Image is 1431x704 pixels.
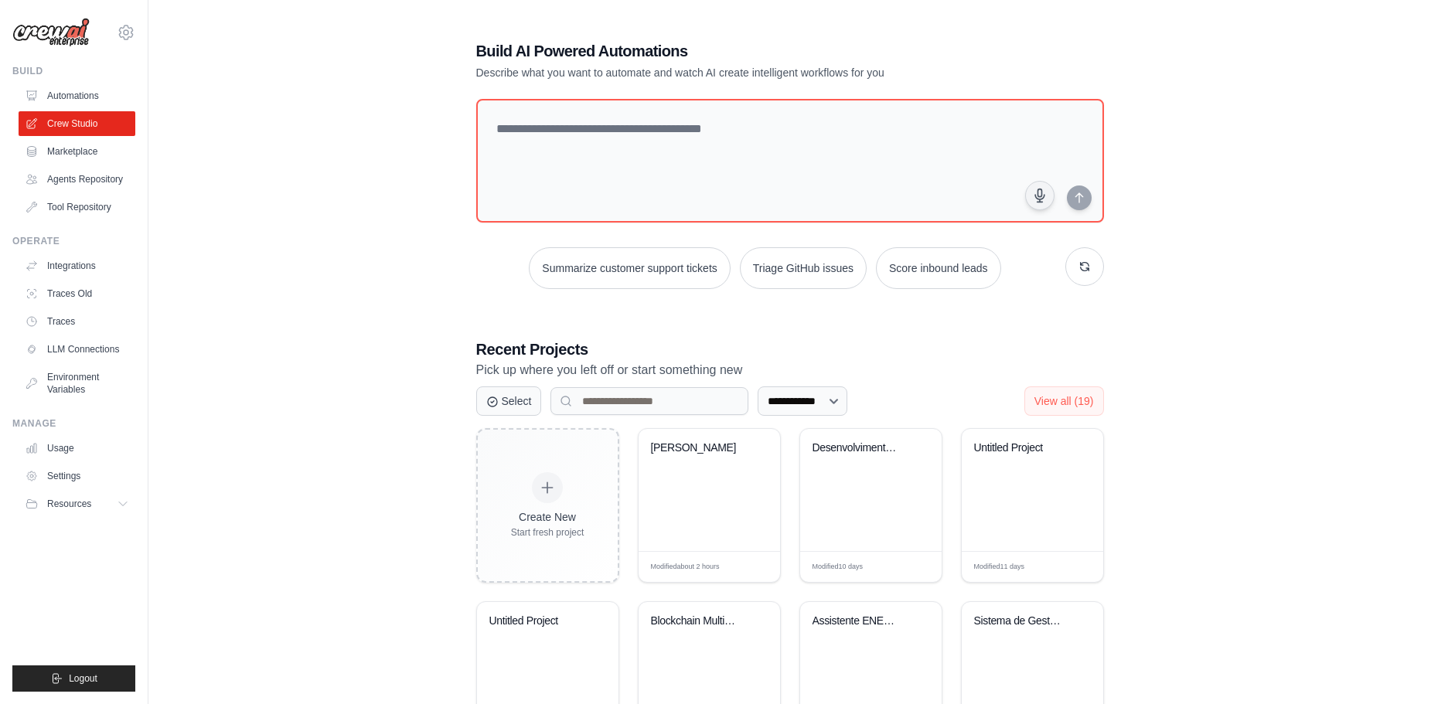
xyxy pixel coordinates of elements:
[651,562,720,573] span: Modified about 2 hours
[743,561,756,573] span: Edit
[1024,386,1104,416] button: View all (19)
[19,253,135,278] a: Integrations
[489,614,583,628] div: Untitled Project
[651,441,744,455] div: Ricardo
[1065,247,1104,286] button: Get new suggestions
[476,338,1104,360] h3: Recent Projects
[19,491,135,516] button: Resources
[19,436,135,461] a: Usage
[12,665,135,692] button: Logout
[511,509,584,525] div: Create New
[19,139,135,164] a: Marketplace
[12,18,90,47] img: Logo
[1034,395,1094,407] span: View all (19)
[905,561,918,573] span: Edit
[974,614,1068,628] div: Sistema de Gestao de Trafego Digital
[511,526,584,539] div: Start fresh project
[476,360,1104,380] p: Pick up where you left off or start something new
[476,65,996,80] p: Describe what you want to automate and watch AI create intelligent workflows for you
[12,65,135,77] div: Build
[651,614,744,628] div: Blockchain Multi-Agent Analyzer
[529,247,730,289] button: Summarize customer support tickets
[476,386,542,416] button: Select
[12,417,135,430] div: Manage
[476,40,996,62] h1: Build AI Powered Automations
[19,195,135,219] a: Tool Repository
[813,614,906,628] div: Assistente ENEM - Mentoria Multi-Agente
[740,247,867,289] button: Triage GitHub issues
[974,562,1025,573] span: Modified 11 days
[876,247,1001,289] button: Score inbound leads
[19,464,135,488] a: Settings
[12,235,135,247] div: Operate
[813,562,864,573] span: Modified 10 days
[813,441,906,455] div: Desenvolvimento de Produtos de Seguros
[19,309,135,334] a: Traces
[19,281,135,306] a: Traces Old
[69,672,97,685] span: Logout
[19,111,135,136] a: Crew Studio
[19,83,135,108] a: Automations
[47,498,91,510] span: Resources
[1066,561,1079,573] span: Edit
[1025,181,1055,210] button: Click to speak your automation idea
[19,337,135,362] a: LLM Connections
[19,167,135,192] a: Agents Repository
[19,365,135,402] a: Environment Variables
[974,441,1068,455] div: Untitled Project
